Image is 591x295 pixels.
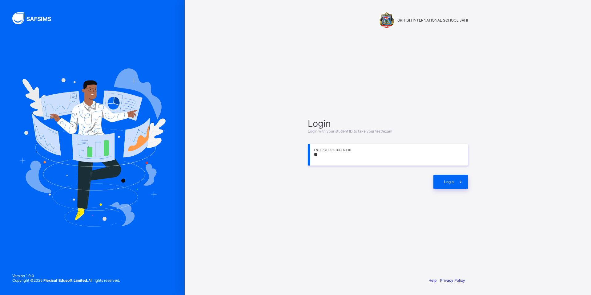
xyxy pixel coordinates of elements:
[308,118,468,129] span: Login
[397,18,468,23] span: BRITISH INTERNATIONAL SCHOOL JAHI
[444,179,454,184] span: Login
[12,273,120,278] span: Version 1.0.0
[12,278,120,283] span: Copyright © 2025 All rights reserved.
[12,12,58,24] img: SAFSIMS Logo
[43,278,88,283] strong: Flexisaf Edusoft Limited.
[308,129,392,133] span: Login with your student ID to take your test/exam
[19,68,166,226] img: Hero Image
[428,278,436,283] a: Help
[440,278,465,283] a: Privacy Policy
